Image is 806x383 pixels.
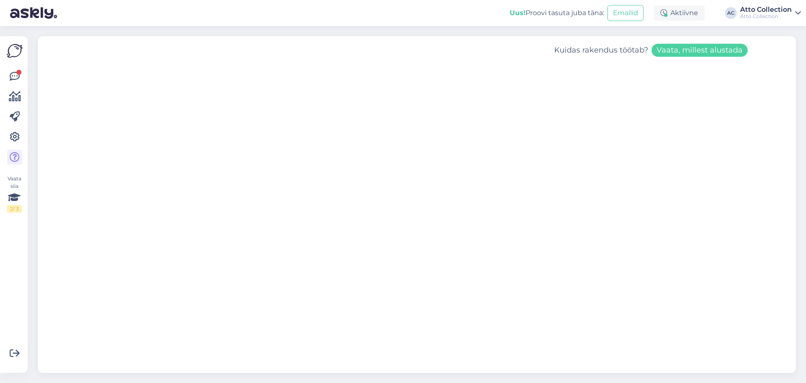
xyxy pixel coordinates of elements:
div: Kuidas rakendus töötab? [554,44,748,57]
button: Emailid [607,5,644,21]
div: Proovi tasuta juba täna: [510,8,604,18]
button: Vaata, millest alustada [652,44,748,57]
div: Aktiivne [654,5,705,21]
div: Atto Collection [740,13,792,20]
iframe: Askly Tutorials [38,64,796,373]
div: 2 / 3 [7,205,22,213]
div: AC [725,7,737,19]
div: Vaata siia [7,175,22,213]
img: Askly Logo [7,43,23,59]
div: Atto Collection [740,6,792,13]
a: Atto CollectionAtto Collection [740,6,801,20]
b: Uus! [510,9,526,17]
